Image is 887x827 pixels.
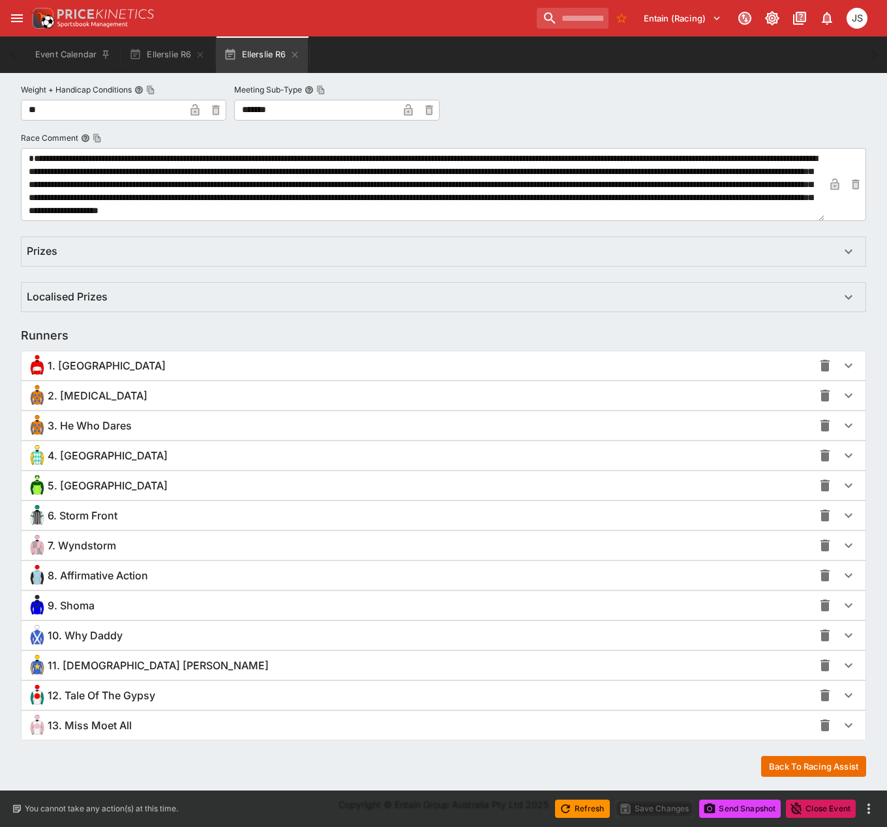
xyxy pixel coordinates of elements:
[636,8,729,29] button: Select Tenant
[21,84,132,95] p: Weight + Handicap Conditions
[21,328,68,343] h5: Runners
[27,535,48,556] img: wyndstorm_64x64.png
[121,36,213,73] button: Ellerslie R6
[27,385,48,406] img: hostility_64x64.png
[611,8,632,29] button: No Bookmarks
[48,719,132,733] span: 13. Miss Moet All
[48,659,269,673] span: 11. [DEMOGRAPHIC_DATA] [PERSON_NAME]
[555,800,610,818] button: Refresh
[761,756,866,777] button: Back To Racing Assist
[27,475,48,496] img: geneva_64x64.png
[57,9,154,19] img: PriceKinetics
[27,445,48,466] img: bulgari_64x64.png
[27,655,48,676] img: lady-iris_64x64.png
[21,132,78,143] p: Race Comment
[27,565,48,586] img: affirmative-action_64x64.png
[25,803,178,815] p: You cannot take any action(s) at this time.
[699,800,781,818] button: Send Snapshot
[733,7,757,30] button: Connected to PK
[27,505,48,526] img: storm-front_64x64.png
[786,800,856,818] button: Close Event
[48,479,168,493] span: 5. [GEOGRAPHIC_DATA]
[48,509,117,523] span: 6. Storm Front
[57,22,128,27] img: Sportsbook Management
[27,36,119,73] button: Event Calendar
[146,85,155,94] button: Copy To Clipboard
[305,85,314,94] button: Meeting Sub-TypeCopy To Clipboard
[27,625,48,646] img: why-daddy_64x64.png
[216,36,308,73] button: Ellerslie R6
[234,84,302,95] p: Meeting Sub-Type
[316,85,325,94] button: Copy To Clipboard
[134,85,143,94] button: Weight + Handicap ConditionsCopy To Clipboard
[29,5,55,31] img: PriceKinetics Logo
[27,290,108,304] h6: Localised Prizes
[847,8,867,29] div: John Seaton
[48,449,168,463] span: 4. [GEOGRAPHIC_DATA]
[27,244,57,258] h6: Prizes
[48,689,155,703] span: 12. Tale Of The Gypsy
[27,355,48,376] img: landlock_64x64.png
[815,7,839,30] button: Notifications
[93,134,102,143] button: Copy To Clipboard
[27,415,48,436] img: he-who-dares_64x64.png
[48,419,132,433] span: 3. He Who Dares
[48,539,116,553] span: 7. Wyndstorm
[27,685,48,706] img: tale-of-the-gypsy_64x64.png
[760,7,784,30] button: Toggle light/dark mode
[48,389,147,403] span: 2. [MEDICAL_DATA]
[48,629,123,643] span: 10. Why Daddy
[5,7,29,30] button: open drawer
[788,7,811,30] button: Documentation
[27,595,48,616] img: shoma_64x64.png
[48,359,166,373] span: 1. [GEOGRAPHIC_DATA]
[537,8,609,29] input: search
[861,801,877,817] button: more
[48,569,148,583] span: 8. Affirmative Action
[81,134,90,143] button: Race CommentCopy To Clipboard
[48,599,95,613] span: 9. Shoma
[843,4,871,33] button: John Seaton
[27,715,48,736] img: miss-moet-all_64x64.png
